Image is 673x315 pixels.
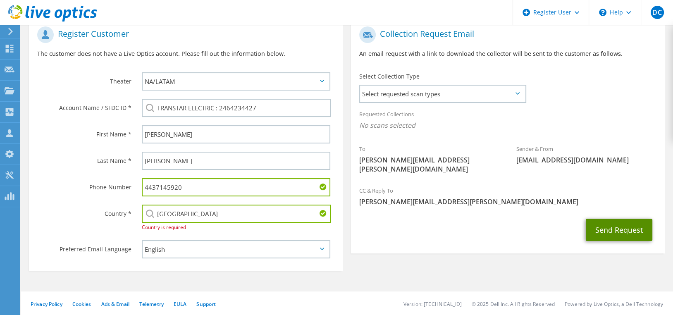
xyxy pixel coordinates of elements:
[403,301,462,308] li: Version: [TECHNICAL_ID]
[142,224,186,231] span: Country is required
[37,49,334,58] p: The customer does not have a Live Optics account. Please fill out the information below.
[37,240,131,253] label: Preferred Email Language
[72,301,91,308] a: Cookies
[139,301,164,308] a: Telemetry
[599,9,606,16] svg: \n
[359,49,656,58] p: An email request with a link to download the collector will be sent to the customer as follows.
[651,6,664,19] span: DC
[351,182,665,210] div: CC & Reply To
[351,140,508,178] div: To
[37,125,131,138] label: First Name *
[37,99,131,112] label: Account Name / SFDC ID *
[516,155,656,165] span: [EMAIL_ADDRESS][DOMAIN_NAME]
[586,219,652,241] button: Send Request
[351,105,665,136] div: Requested Collections
[196,301,216,308] a: Support
[359,72,420,81] label: Select Collection Type
[101,301,129,308] a: Ads & Email
[31,301,62,308] a: Privacy Policy
[37,152,131,165] label: Last Name *
[37,72,131,86] label: Theater
[360,86,525,102] span: Select requested scan types
[359,155,499,174] span: [PERSON_NAME][EMAIL_ADDRESS][PERSON_NAME][DOMAIN_NAME]
[565,301,663,308] li: Powered by Live Optics, a Dell Technology
[508,140,664,169] div: Sender & From
[37,178,131,191] label: Phone Number
[359,197,656,206] span: [PERSON_NAME][EMAIL_ADDRESS][PERSON_NAME][DOMAIN_NAME]
[359,26,652,43] h1: Collection Request Email
[37,205,131,218] label: Country *
[472,301,555,308] li: © 2025 Dell Inc. All Rights Reserved
[359,121,656,130] span: No scans selected
[174,301,186,308] a: EULA
[37,26,330,43] h1: Register Customer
